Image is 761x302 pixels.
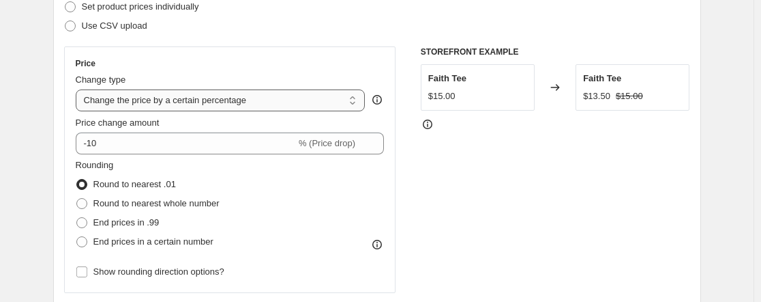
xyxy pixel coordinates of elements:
[428,90,456,103] div: $15.00
[76,118,160,128] span: Price change amount
[82,20,147,31] span: Use CSV upload
[76,160,114,170] span: Rounding
[76,58,95,69] h3: Price
[428,73,466,83] span: Faith Tee
[93,217,160,228] span: End prices in .99
[93,198,220,208] span: Round to nearest whole number
[76,133,296,154] input: -15
[93,236,213,247] span: End prices in a certain number
[76,74,126,85] span: Change type
[299,138,355,148] span: % (Price drop)
[583,90,610,103] div: $13.50
[370,93,384,107] div: help
[82,1,199,12] span: Set product prices individually
[616,90,643,103] strike: $15.00
[93,266,224,277] span: Show rounding direction options?
[583,73,621,83] span: Faith Tee
[421,46,690,57] h6: STOREFRONT EXAMPLE
[93,179,176,189] span: Round to nearest .01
